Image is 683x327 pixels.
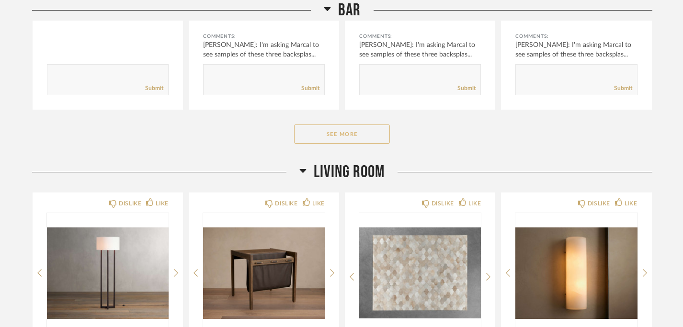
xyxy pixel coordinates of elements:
[145,84,163,92] a: Submit
[515,40,637,59] div: [PERSON_NAME]: I'm asking Marcal to see samples of these three backsplas...
[156,199,168,208] div: LIKE
[625,199,637,208] div: LIKE
[312,199,325,208] div: LIKE
[588,199,610,208] div: DISLIKE
[614,84,632,92] a: Submit
[432,199,454,208] div: DISLIKE
[203,40,325,59] div: [PERSON_NAME]: I'm asking Marcal to see samples of these three backsplas...
[119,199,141,208] div: DISLIKE
[294,124,390,144] button: See More
[203,32,325,41] div: Comments:
[457,84,476,92] a: Submit
[359,32,481,41] div: Comments:
[275,199,297,208] div: DISLIKE
[301,84,319,92] a: Submit
[314,162,385,182] span: Living Room
[515,32,637,41] div: Comments:
[468,199,481,208] div: LIKE
[359,40,481,59] div: [PERSON_NAME]: I'm asking Marcal to see samples of these three backsplas...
